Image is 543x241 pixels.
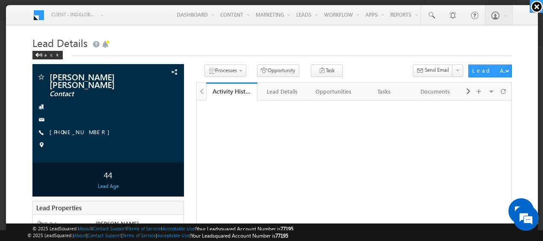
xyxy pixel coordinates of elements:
a: About [74,232,86,238]
div: Tasks [360,81,396,91]
span: Processes [209,62,231,68]
div: Lead Age [29,177,175,185]
a: Acceptable Use [157,232,190,238]
button: Opportunity [251,59,293,72]
div: Back [26,46,57,54]
a: Contact Support [88,232,121,238]
textarea: Type your message and hit 'Enter' [11,79,156,178]
div: Lead Actions [466,62,502,69]
span: [PERSON_NAME] [90,215,133,222]
span: [PHONE_NUMBER] [44,123,108,132]
span: Your Leadsquared Account Number is [191,232,288,239]
span: Lead Details [26,31,82,44]
a: Contact Support [87,220,120,226]
a: Back [26,45,61,53]
span: Client - indglobal2 (77195) [45,5,90,14]
div: Chat with us now [44,45,143,56]
label: Owner [31,214,51,222]
div: Minimize live chat window [140,4,161,25]
div: Opportunities [309,81,345,91]
a: About [73,220,85,226]
span: © 2025 LeadSquared | | | | | [26,220,287,228]
button: Task [305,59,337,72]
button: Lead Actions [462,59,506,72]
img: d_60004797649_company_0_60004797649 [15,45,36,56]
div: Lead Details [258,81,295,91]
span: © 2025 LeadSquared | | | | | [27,232,288,240]
li: Member of Lists [455,77,506,94]
span: Your Leadsquared Account Number is [190,220,287,227]
span: 77195 [275,232,288,239]
div: Documents [411,81,447,91]
em: Start Chat [116,185,155,196]
span: Lead Properties [30,198,76,207]
li: Activity History [200,77,251,94]
a: Terms of Service [122,220,155,226]
div: 44 [29,162,175,177]
a: Tasks [353,77,404,95]
a: Lead Details [251,77,302,95]
button: Send Email [407,59,447,72]
a: Activity History [200,77,251,95]
span: 77195 [274,220,287,227]
span: Send Email [419,61,443,69]
button: Processes [199,59,240,72]
div: Activity History [207,82,245,90]
a: Opportunities [302,77,353,95]
a: Documents [404,77,455,95]
span: [PERSON_NAME] [PERSON_NAME] [44,68,137,83]
a: Terms of Service [123,232,156,238]
a: Acceptable Use [156,220,189,226]
span: Contact [44,85,137,93]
